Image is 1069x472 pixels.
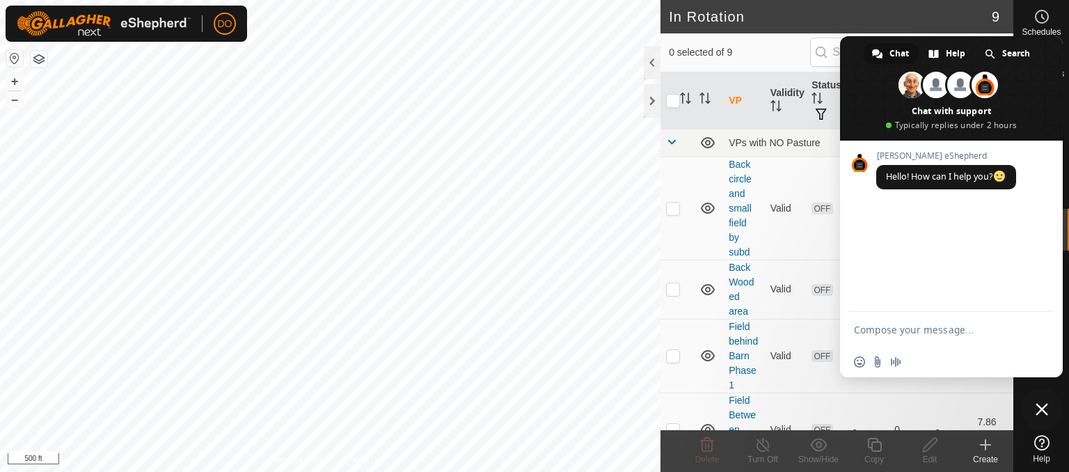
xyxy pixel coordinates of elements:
span: Help [946,43,965,64]
td: 7.86 ac [972,393,1013,466]
th: Validity [765,72,807,129]
td: Valid [765,260,807,319]
div: Close chat [1021,388,1063,430]
div: Create [958,453,1013,466]
p-sorticon: Activate to sort [699,95,711,106]
div: VPs with NO Pasture [729,137,1008,148]
div: Turn Off [735,453,791,466]
a: Field behind Barn Phase 1 [729,321,758,391]
td: Valid [765,157,807,260]
span: OFF [811,350,832,362]
a: Contact Us [344,454,385,466]
h2: In Rotation [669,8,992,25]
a: Field Between Houses-Full [729,395,757,464]
div: Show/Hide [791,453,846,466]
button: + [6,73,23,90]
button: Reset Map [6,50,23,67]
span: Search [1002,43,1030,64]
a: Privacy Policy [276,454,328,466]
span: [PERSON_NAME] eShepherd [876,151,1016,161]
a: Help [1014,430,1069,469]
img: Gallagher Logo [17,11,191,36]
td: 0 [889,393,931,466]
textarea: Compose your message... [854,324,1018,336]
span: OFF [811,424,832,436]
th: VP [723,72,765,129]
a: Back circle and small field by subd [729,159,752,258]
div: Edit [902,453,958,466]
span: Audio message [890,356,901,368]
a: Back Wooded area [729,262,754,317]
span: Chat [889,43,909,64]
input: Search (S) [810,38,979,67]
button: – [6,91,23,108]
div: Copy [846,453,902,466]
td: Valid [765,393,807,466]
span: OFF [811,284,832,296]
div: Help [920,43,975,64]
p-sorticon: Activate to sort [770,102,782,113]
span: 0 selected of 9 [669,45,809,60]
span: DO [218,17,232,31]
span: Schedules [1022,28,1061,36]
div: Search [976,43,1040,64]
th: Status [806,72,848,129]
span: Insert an emoji [854,356,865,368]
button: Map Layers [31,51,47,68]
div: - [853,423,884,437]
span: Delete [695,455,720,464]
span: Send a file [872,356,883,368]
span: Help [1033,455,1050,463]
span: 9 [992,6,999,27]
td: Valid [765,319,807,393]
p-sorticon: Activate to sort [680,95,691,106]
span: OFF [811,203,832,214]
td: - [931,393,972,466]
span: Hello! How can I help you? [886,171,1006,182]
div: Chat [864,43,919,64]
p-sorticon: Activate to sort [811,95,823,106]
